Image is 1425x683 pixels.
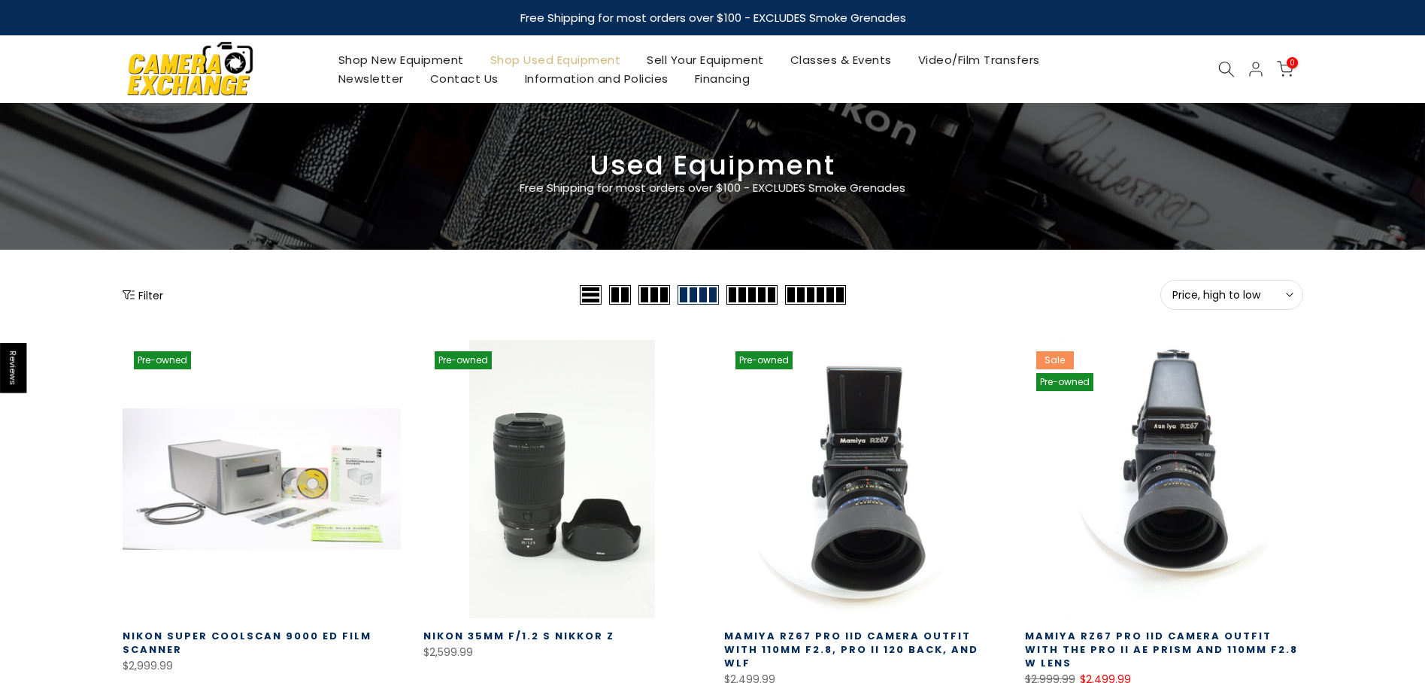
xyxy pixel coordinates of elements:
a: Video/Film Transfers [905,50,1053,69]
h3: Used Equipment [123,156,1303,175]
a: Classes & Events [777,50,905,69]
button: Price, high to low [1160,280,1303,310]
a: Nikon 35mm f/1.2 S Nikkor Z [423,629,614,643]
a: Mamiya RZ67 Pro IID Camera Outfit with 110MM F2.8, Pro II 120 Back, and WLF [724,629,978,670]
strong: Free Shipping for most orders over $100 - EXCLUDES Smoke Grenades [520,10,905,26]
a: Newsletter [325,69,417,88]
a: Shop New Equipment [325,50,477,69]
a: Financing [681,69,763,88]
a: Information and Policies [511,69,681,88]
a: Shop Used Equipment [477,50,634,69]
a: Nikon Super Coolscan 9000 ED Film Scanner [123,629,371,657]
div: $2,999.99 [123,657,401,675]
span: Price, high to low [1172,288,1291,302]
a: 0 [1277,61,1293,77]
a: Contact Us [417,69,511,88]
a: Sell Your Equipment [634,50,778,69]
p: Free Shipping for most orders over $100 - EXCLUDES Smoke Grenades [431,179,995,197]
span: 0 [1287,57,1298,68]
button: Show filters [123,287,163,302]
a: Mamiya RZ67 Pro IID Camera Outfit with the Pro II AE Prism and 110MM F2.8 W Lens [1025,629,1298,670]
div: $2,599.99 [423,643,702,662]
